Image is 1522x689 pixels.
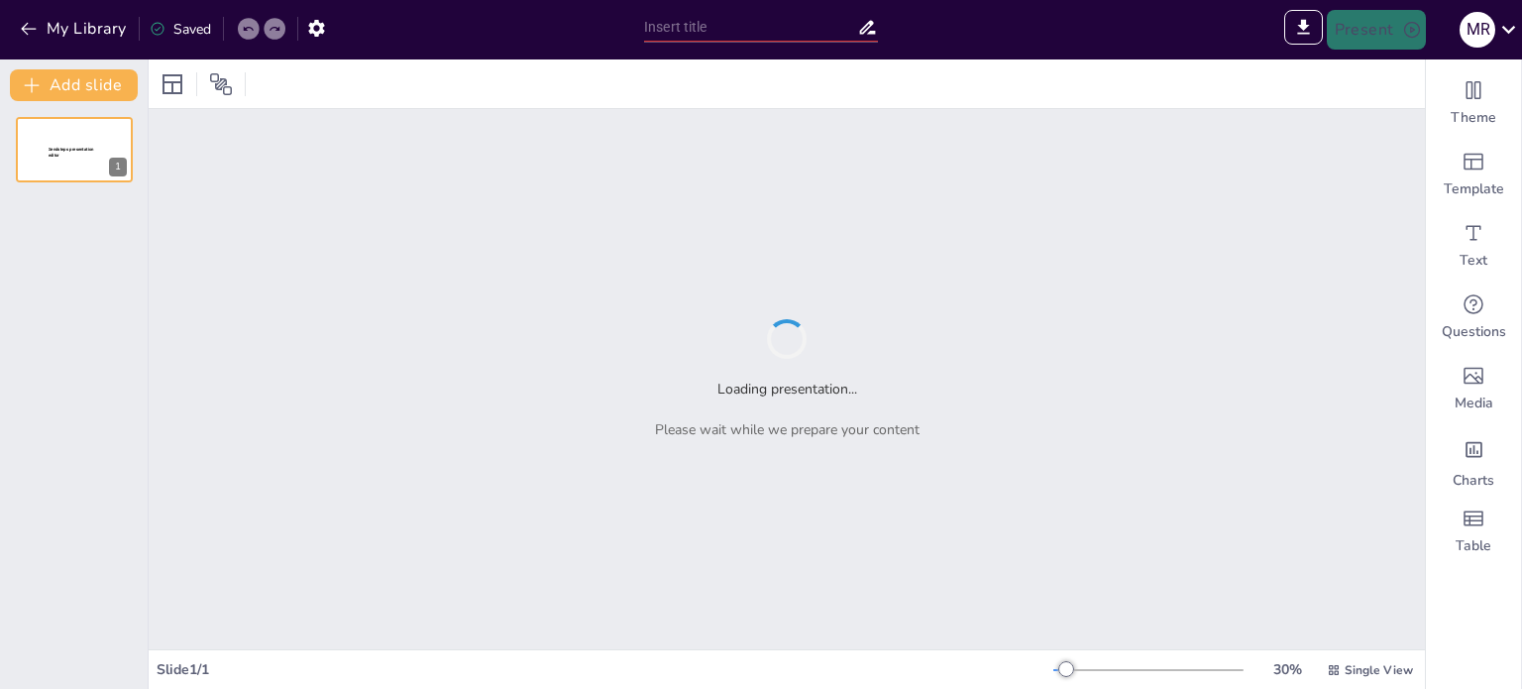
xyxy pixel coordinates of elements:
div: Add images, graphics, shapes or video [1426,353,1521,424]
span: Sendsteps presentation editor [49,147,94,158]
div: 30 % [1263,659,1311,680]
span: Theme [1451,108,1496,128]
div: Slide 1 / 1 [157,659,1053,680]
div: Layout [157,68,188,100]
div: Change the overall theme [1426,67,1521,139]
span: Questions [1442,322,1506,342]
div: Get real-time input from your audience [1426,282,1521,353]
p: Please wait while we prepare your content [655,419,920,440]
div: Add charts and graphs [1426,424,1521,496]
span: Export to PowerPoint [1284,10,1323,50]
button: Add slide [10,69,138,101]
button: Present [1327,10,1426,50]
h2: Loading presentation... [717,379,857,400]
input: Insert title [644,13,857,42]
span: Table [1456,536,1491,556]
div: Saved [150,19,211,40]
div: 1 [109,158,127,176]
button: M R [1460,10,1495,50]
span: Template [1444,179,1504,199]
div: Add a table [1426,496,1521,567]
span: Text [1460,251,1487,271]
span: Charts [1453,471,1494,491]
div: Add ready made slides [1426,139,1521,210]
button: My Library [15,13,135,45]
div: M R [1460,12,1495,48]
div: 1 [16,117,133,182]
div: Add text boxes [1426,210,1521,282]
span: Position [209,72,233,96]
span: Single View [1345,661,1413,679]
span: Media [1455,394,1493,413]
